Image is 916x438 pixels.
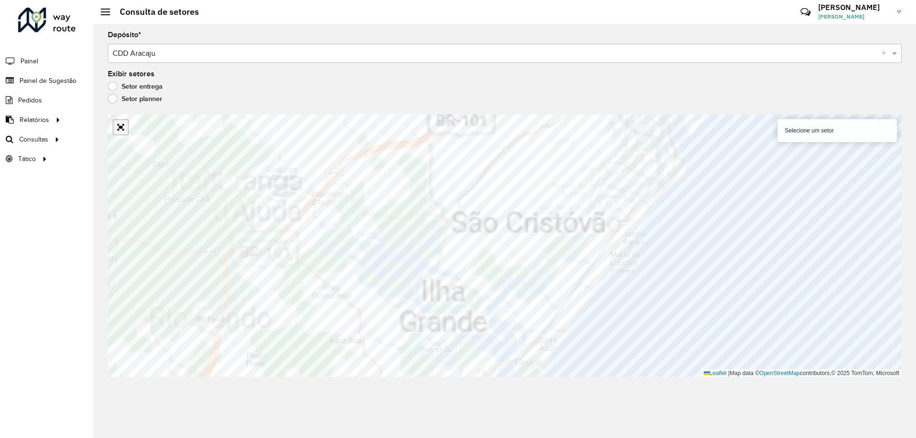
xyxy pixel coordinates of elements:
[701,369,902,377] div: Map data © contributors,© 2025 TomTom, Microsoft
[18,95,42,105] span: Pedidos
[728,370,729,377] span: |
[21,56,38,66] span: Painel
[760,370,800,377] a: OpenStreetMap
[108,94,162,103] label: Setor planner
[704,370,727,377] a: Leaflet
[20,76,76,86] span: Painel de Sugestão
[882,48,890,59] span: Clear all
[20,115,49,125] span: Relatórios
[795,2,816,22] a: Contato Rápido
[110,7,199,17] h2: Consulta de setores
[108,29,141,41] label: Depósito
[18,154,36,164] span: Tático
[19,134,48,144] span: Consultas
[818,12,890,21] span: [PERSON_NAME]
[818,3,890,12] h3: [PERSON_NAME]
[778,119,897,142] div: Selecione um setor
[114,120,128,134] a: Abrir mapa em tela cheia
[108,68,155,80] label: Exibir setores
[108,81,163,91] label: Setor entrega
